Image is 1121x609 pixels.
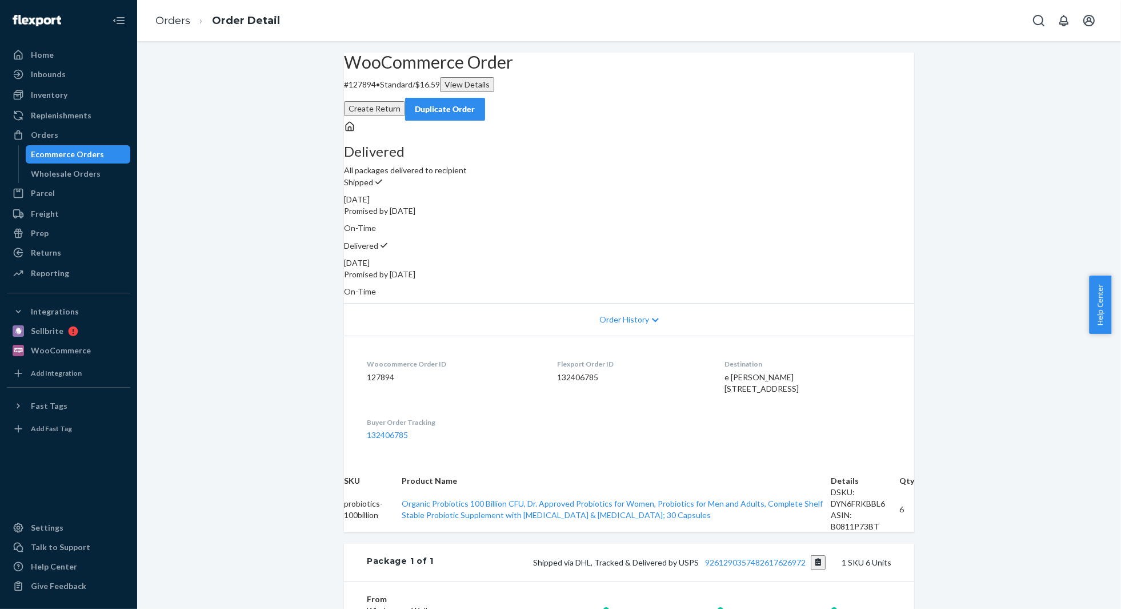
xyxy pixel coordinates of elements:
[344,194,914,205] div: [DATE]
[31,149,105,160] div: Ecommerce Orders
[1052,9,1075,32] button: Open notifications
[440,77,494,92] button: View Details
[7,558,130,576] a: Help Center
[31,306,79,317] div: Integrations
[344,286,914,297] p: On-Time
[402,499,823,520] a: Organic Probiotics 100 Billion CFU, Dr. Approved Probiotics for Women, Probiotics for Men and Adu...
[831,510,899,532] div: ASIN: B0811P73BT
[7,322,130,340] a: Sellbrite
[445,79,490,90] div: View Details
[344,205,914,217] p: Promised by [DATE]
[434,555,891,570] div: 1 SKU 6 Units
[344,144,914,159] h3: Delivered
[344,176,914,188] p: Shipped
[146,4,289,38] ol: breadcrumbs
[344,222,914,234] p: On-Time
[344,257,914,269] div: [DATE]
[155,14,190,27] a: Orders
[26,145,131,164] a: Ecommerce Orders
[831,487,899,510] div: DSKU: DYN6FRKBBL6
[1089,276,1111,334] button: Help Center
[7,577,130,595] button: Give Feedback
[724,359,891,369] dt: Destination
[344,101,405,116] button: Create Return
[31,89,67,101] div: Inventory
[31,368,82,378] div: Add Integration
[724,372,799,393] span: e [PERSON_NAME] [STREET_ADDRESS]
[26,165,131,183] a: Wholesale Orders
[1078,9,1100,32] button: Open account menu
[31,129,58,141] div: Orders
[376,79,380,89] span: •
[31,345,91,356] div: WooCommerce
[367,359,539,369] dt: Woocommerce Order ID
[599,314,649,325] span: Order History
[367,417,539,427] dt: Buyer Order Tracking
[557,359,706,369] dt: Flexport Order ID
[31,268,69,279] div: Reporting
[7,302,130,321] button: Integrations
[402,475,831,487] th: Product Name
[7,538,130,556] a: Talk to Support
[212,14,280,27] a: Order Detail
[344,240,914,252] p: Delivered
[7,106,130,125] a: Replenishments
[899,487,914,532] td: 6
[7,397,130,415] button: Fast Tags
[31,561,77,572] div: Help Center
[31,424,72,433] div: Add Fast Tag
[344,475,402,487] th: SKU
[344,53,914,71] h2: WooCommerce Order
[31,188,55,199] div: Parcel
[31,228,49,239] div: Prep
[107,9,130,32] button: Close Navigation
[7,65,130,83] a: Inbounds
[31,69,66,80] div: Inbounds
[534,558,826,567] span: Shipped via DHL, Tracked & Delivered by USPS
[31,49,54,61] div: Home
[367,555,434,570] div: Package 1 of 1
[367,430,408,440] a: 132406785
[706,558,806,567] a: 9261290357482617626972
[344,487,402,532] td: probiotics-100billion
[7,205,130,223] a: Freight
[344,77,914,92] p: # 127894 / $16.59
[31,168,101,180] div: Wholesale Orders
[31,247,61,258] div: Returns
[344,144,914,176] div: All packages delivered to recipient
[367,594,503,605] dt: From
[31,208,59,220] div: Freight
[31,580,86,592] div: Give Feedback
[7,341,130,360] a: WooCommerce
[31,110,91,121] div: Replenishments
[31,542,90,553] div: Talk to Support
[7,264,130,282] a: Reporting
[7,244,130,262] a: Returns
[367,372,539,383] dd: 127894
[344,269,914,280] p: Promised by [DATE]
[380,79,413,89] span: Standard
[415,104,475,115] div: Duplicate Order
[811,555,826,570] button: Copy tracking number
[7,46,130,64] a: Home
[7,364,130,383] a: Add Integration
[13,15,61,26] img: Flexport logo
[7,184,130,202] a: Parcel
[831,475,899,487] th: Details
[557,372,706,383] dd: 132406785
[7,224,130,242] a: Prep
[7,126,130,144] a: Orders
[7,420,130,438] a: Add Fast Tag
[405,98,485,121] button: Duplicate Order
[31,400,67,412] div: Fast Tags
[31,522,63,534] div: Settings
[899,475,914,487] th: Qty
[1027,9,1050,32] button: Open Search Box
[7,86,130,104] a: Inventory
[7,519,130,537] a: Settings
[31,325,63,337] div: Sellbrite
